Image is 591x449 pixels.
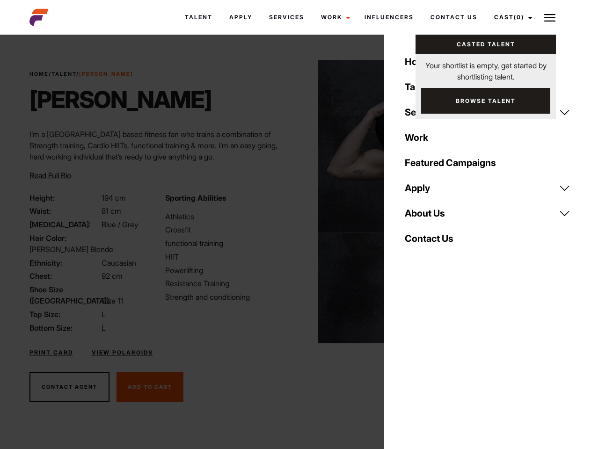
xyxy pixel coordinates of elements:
[29,372,109,403] button: Contact Agent
[29,322,100,333] span: Bottom Size:
[102,206,121,216] span: 81 cm
[29,192,100,203] span: Height:
[399,201,576,226] a: About Us
[261,5,313,30] a: Services
[29,348,73,357] a: Print Card
[102,296,123,305] span: Size 11
[102,258,136,268] span: Caucasian
[29,70,133,78] span: / /
[117,372,183,403] button: Add To Cast
[165,265,290,276] li: Powerlifting
[29,205,100,217] span: Waist:
[128,384,172,390] span: Add To Cast
[399,150,576,175] a: Featured Campaigns
[514,14,524,21] span: (0)
[102,310,106,319] span: L
[399,49,576,74] a: Home
[29,219,100,230] span: [MEDICAL_DATA]:
[29,129,290,162] p: I’m a [GEOGRAPHIC_DATA] based fitness fan who trains a combination of Strength training, Cardio H...
[165,278,290,289] li: Resistance Training
[416,35,556,54] a: Casted Talent
[29,170,71,181] button: Read Full Bio
[102,271,123,281] span: 92 cm
[176,5,221,30] a: Talent
[399,74,576,100] a: Talent
[102,220,138,229] span: Blue / Grey
[221,5,261,30] a: Apply
[102,323,106,333] span: L
[79,71,133,77] strong: [PERSON_NAME]
[102,193,126,203] span: 194 cm
[544,12,555,23] img: Burger icon
[92,348,153,357] a: View Polaroids
[486,5,538,30] a: Cast(0)
[165,193,226,203] strong: Sporting Abilities
[29,284,100,306] span: Shoe Size ([GEOGRAPHIC_DATA]):
[165,251,290,262] li: HIIT
[29,8,48,27] img: cropped-aefm-brand-fav-22-square.png
[399,125,576,150] a: Work
[29,171,71,180] span: Read Full Bio
[399,100,576,125] a: Services
[399,175,576,201] a: Apply
[399,226,576,251] a: Contact Us
[416,54,556,82] p: Your shortlist is empty, get started by shortlisting talent.
[29,270,100,282] span: Chest:
[29,71,49,77] a: Home
[313,5,356,30] a: Work
[51,71,76,77] a: Talent
[29,309,100,320] span: Top Size:
[421,88,550,114] a: Browse Talent
[165,211,290,222] li: Athletics
[29,232,100,244] span: Hair Color:
[165,238,290,249] li: functional training
[165,224,290,235] li: Crossfit
[29,86,212,114] h1: [PERSON_NAME]
[165,291,290,303] li: Strength and conditioning
[29,245,113,254] span: [PERSON_NAME] Blonde
[422,5,486,30] a: Contact Us
[29,257,100,268] span: Ethnicity:
[356,5,422,30] a: Influencers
